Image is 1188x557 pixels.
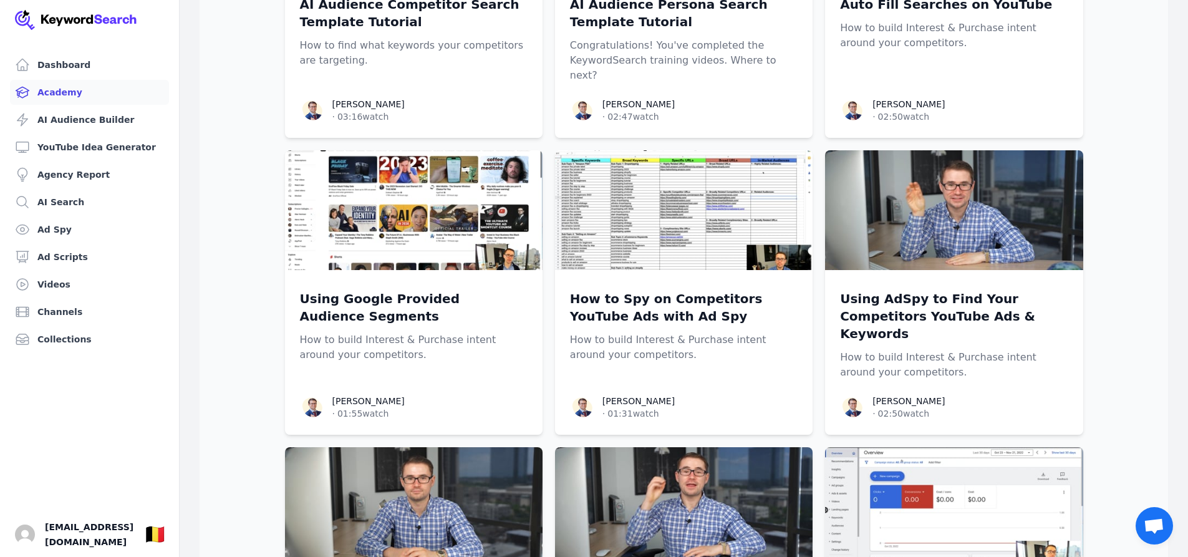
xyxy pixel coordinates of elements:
[602,396,675,406] a: [PERSON_NAME]
[10,80,169,105] a: Academy
[15,10,137,30] img: Your Company
[840,350,1068,380] p: How to build Interest & Purchase intent around your competitors.
[10,272,169,297] a: Videos
[570,290,798,325] p: How to Spy on Competitors YouTube Ads with Ad Spy
[872,99,945,109] a: [PERSON_NAME]
[607,110,659,123] span: 02:47 watch
[840,290,1068,380] a: Using AdSpy to Find Your Competitors YouTube Ads & KeywordsHow to build Interest & Purchase inten...
[1136,507,1173,545] div: Open chat
[570,332,798,362] p: How to build Interest & Purchase intent around your competitors.
[878,110,929,123] span: 02:50 watch
[300,38,528,68] p: How to find what keywords your competitors are targeting.
[300,290,528,362] a: Using Google Provided Audience SegmentsHow to build Interest & Purchase intent around your compet...
[45,520,133,550] span: [EMAIL_ADDRESS][DOMAIN_NAME]
[607,407,659,420] span: 01:31 watch
[332,110,335,123] span: ·
[143,522,167,547] button: 🇧🇪
[570,290,798,362] a: How to Spy on Competitors YouTube Ads with Ad SpyHow to build Interest & Purchase intent around y...
[602,99,675,109] a: [PERSON_NAME]
[10,107,169,132] a: AI Audience Builder
[10,299,169,324] a: Channels
[10,190,169,215] a: AI Search
[872,110,875,123] span: ·
[10,217,169,242] a: Ad Spy
[10,162,169,187] a: Agency Report
[300,290,528,325] p: Using Google Provided Audience Segments
[10,52,169,77] a: Dashboard
[332,99,405,109] a: [PERSON_NAME]
[602,407,605,420] span: ·
[300,332,528,362] p: How to build Interest & Purchase intent around your competitors.
[15,525,35,545] button: Open user button
[332,396,405,406] a: [PERSON_NAME]
[872,407,875,420] span: ·
[840,290,1068,342] p: Using AdSpy to Find Your Competitors YouTube Ads & Keywords
[570,38,798,83] p: Congratulations! You've completed the KeywordSearch training videos. Where to next?
[10,135,169,160] a: YouTube Idea Generator
[337,407,389,420] span: 01:55 watch
[872,396,945,406] a: [PERSON_NAME]
[332,407,335,420] span: ·
[10,245,169,269] a: Ad Scripts
[143,523,167,546] div: 🇧🇪
[602,110,605,123] span: ·
[10,327,169,352] a: Collections
[878,407,929,420] span: 02:50 watch
[840,21,1068,51] p: How to build Interest & Purchase intent around your competitors.
[337,110,389,123] span: 03:16 watch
